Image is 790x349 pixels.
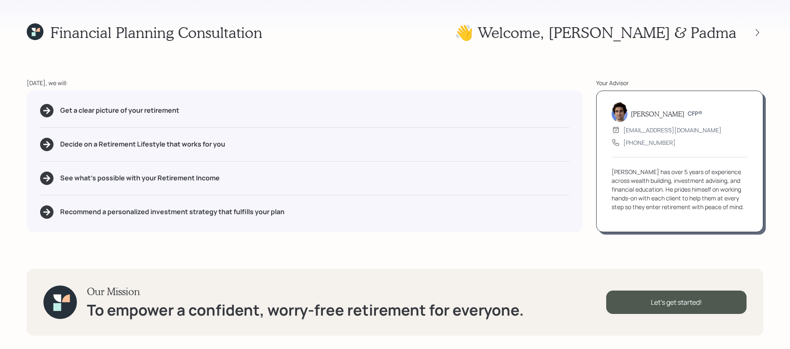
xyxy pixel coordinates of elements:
h5: [PERSON_NAME] [631,110,684,118]
div: [EMAIL_ADDRESS][DOMAIN_NAME] [623,126,721,134]
img: harrison-schaefer-headshot-2.png [612,102,627,122]
h5: Get a clear picture of your retirement [60,106,179,114]
div: Let's get started! [606,291,747,314]
h5: See what's possible with your Retirement Income [60,174,220,182]
h5: Decide on a Retirement Lifestyle that works for you [60,140,225,148]
div: [PHONE_NUMBER] [623,138,676,147]
h1: Financial Planning Consultation [50,23,262,41]
h5: Recommend a personalized investment strategy that fulfills your plan [60,208,285,216]
div: [DATE], we will: [27,78,583,87]
h6: CFP® [688,110,702,117]
div: Your Advisor [596,78,763,87]
div: [PERSON_NAME] has over 5 years of experience across wealth building, investment advising, and fin... [612,167,748,211]
h3: Our Mission [87,286,524,298]
h1: 👋 Welcome , [PERSON_NAME] & Padma [455,23,737,41]
h1: To empower a confident, worry-free retirement for everyone. [87,301,524,319]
